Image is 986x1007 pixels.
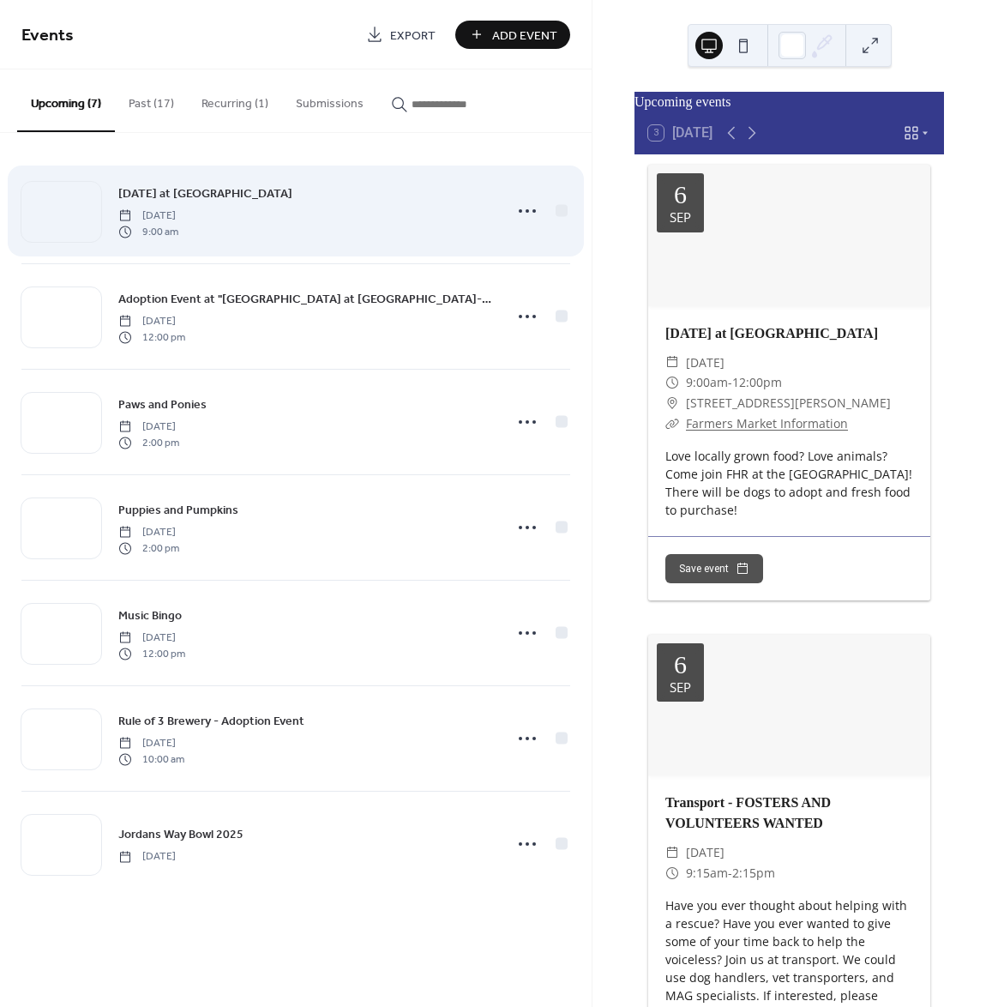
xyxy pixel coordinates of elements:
span: 9:00am [686,372,728,393]
span: Export [390,27,436,45]
button: Submissions [282,69,377,130]
span: 2:00 pm [118,435,179,450]
span: 12:00pm [732,372,782,393]
div: ​ [665,372,679,393]
div: Sep [670,211,691,224]
span: [DATE] [686,842,724,863]
span: - [728,863,732,883]
span: Jordans Way Bowl 2025 [118,826,243,844]
a: Export [353,21,448,49]
span: [DATE] [686,353,724,373]
div: 6 [674,652,687,678]
div: Love locally grown food? Love animals? Come join FHR at the [GEOGRAPHIC_DATA]! There will be dogs... [648,447,930,519]
span: [DATE] [118,419,179,435]
div: ​ [665,393,679,413]
div: Sep [670,681,691,694]
span: Adoption Event at "[GEOGRAPHIC_DATA] at [GEOGRAPHIC_DATA]-In Restaurant" [118,291,493,309]
span: Puppies and Pumpkins [118,502,238,520]
span: [DATE] [118,525,179,540]
span: [DATE] [118,736,184,751]
button: Add Event [455,21,570,49]
button: Recurring (1) [188,69,282,130]
a: [DATE] at [GEOGRAPHIC_DATA] [665,326,878,341]
div: 6 [674,182,687,208]
span: [DATE] [118,630,185,646]
span: Events [21,19,74,52]
span: 2:00 pm [118,540,179,556]
a: [DATE] at [GEOGRAPHIC_DATA] [118,184,292,203]
span: [DATE] at [GEOGRAPHIC_DATA] [118,185,292,203]
div: Transport - FOSTERS AND VOLUNTEERS WANTED [648,793,930,834]
div: ​ [665,842,679,863]
span: 10:00 am [118,751,184,767]
span: Music Bingo [118,607,182,625]
span: Add Event [492,27,557,45]
span: [DATE] [118,849,176,865]
button: Upcoming (7) [17,69,115,132]
span: 9:15am [686,863,728,883]
a: Rule of 3 Brewery - Adoption Event [118,711,304,731]
a: Adoption Event at "[GEOGRAPHIC_DATA] at [GEOGRAPHIC_DATA]-In Restaurant" [118,289,493,309]
a: Music Bingo [118,606,182,625]
span: 9:00 am [118,224,178,239]
span: Paws and Ponies [118,396,207,414]
div: Upcoming events [634,92,944,112]
a: Paws and Ponies [118,395,207,414]
a: Farmers Market Information [686,415,848,431]
span: 2:15pm [732,863,775,883]
a: Puppies and Pumpkins [118,500,238,520]
button: Save event [665,554,763,583]
div: ​ [665,353,679,373]
a: Jordans Way Bowl 2025 [118,824,243,844]
span: [STREET_ADDRESS][PERSON_NAME] [686,393,891,413]
span: 12:00 pm [118,646,185,661]
button: Past (17) [115,69,188,130]
span: [DATE] [118,208,178,224]
span: 12:00 pm [118,329,185,345]
span: Rule of 3 Brewery - Adoption Event [118,713,304,731]
div: ​ [665,413,679,434]
span: - [728,372,732,393]
div: ​ [665,863,679,883]
span: [DATE] [118,314,185,329]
